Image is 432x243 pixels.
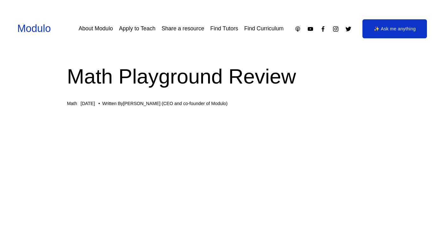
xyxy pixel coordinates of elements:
a: Find Curriculum [244,23,283,34]
a: Math [67,101,77,106]
a: Apple Podcasts [294,26,301,32]
a: Twitter [345,26,352,32]
a: Apply to Teach [119,23,155,34]
h1: Math Playground Review [67,62,365,91]
a: Facebook [320,26,326,32]
a: Instagram [332,26,339,32]
a: Find Tutors [210,23,238,34]
a: YouTube [307,26,314,32]
a: [PERSON_NAME] (CEO and co-founder of Modulo) [123,101,227,106]
a: ✨ Ask me anything [362,19,427,38]
a: About Modulo [78,23,113,34]
span: [DATE] [81,101,95,106]
a: Share a resource [162,23,204,34]
div: Written By [102,101,227,106]
a: Modulo [17,23,51,34]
